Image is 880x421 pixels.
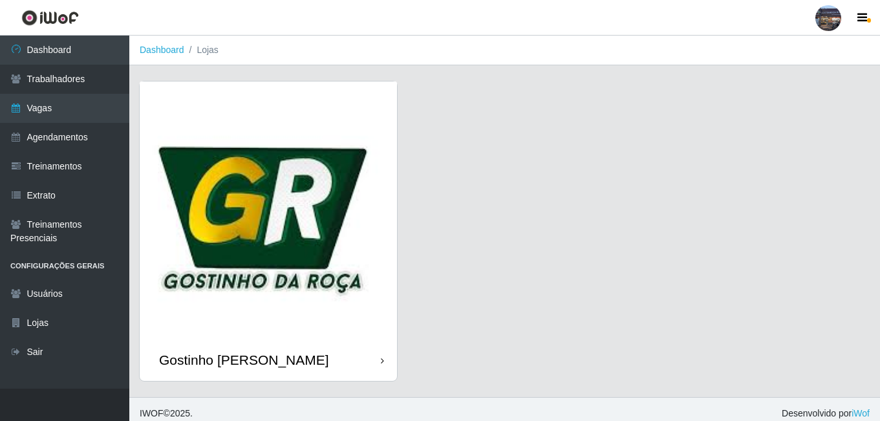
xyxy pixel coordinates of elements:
[140,81,397,339] img: cardImg
[852,408,870,418] a: iWof
[140,407,193,420] span: © 2025 .
[21,10,79,26] img: CoreUI Logo
[140,81,397,381] a: Gostinho [PERSON_NAME]
[184,43,219,57] li: Lojas
[140,408,164,418] span: IWOF
[159,352,329,368] div: Gostinho [PERSON_NAME]
[782,407,870,420] span: Desenvolvido por
[129,36,880,65] nav: breadcrumb
[140,45,184,55] a: Dashboard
